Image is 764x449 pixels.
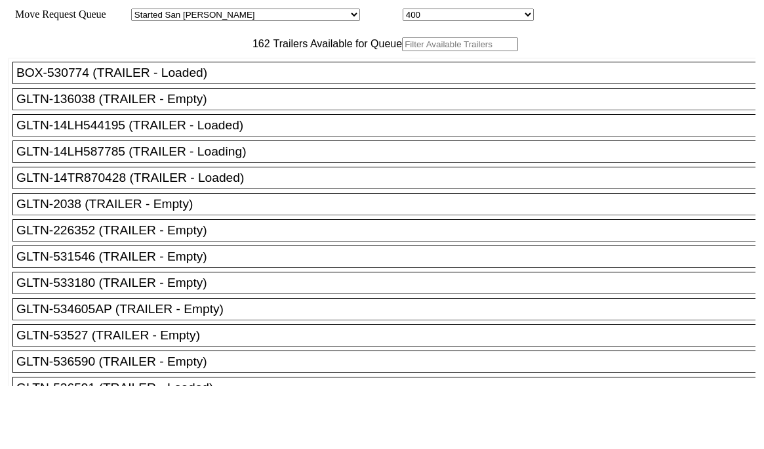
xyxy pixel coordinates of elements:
[16,197,763,211] div: GLTN-2038 (TRAILER - Empty)
[16,381,763,395] div: GLTN-536591 (TRAILER - Loaded)
[402,37,518,51] input: Filter Available Trailers
[270,38,403,49] span: Trailers Available for Queue
[16,118,763,133] div: GLTN-14LH544195 (TRAILER - Loaded)
[16,249,763,264] div: GLTN-531546 (TRAILER - Empty)
[363,9,400,20] span: Location
[16,223,763,238] div: GLTN-226352 (TRAILER - Empty)
[16,328,763,343] div: GLTN-53527 (TRAILER - Empty)
[16,302,763,316] div: GLTN-534605AP (TRAILER - Empty)
[16,92,763,106] div: GLTN-136038 (TRAILER - Empty)
[246,38,270,49] span: 162
[16,144,763,159] div: GLTN-14LH587785 (TRAILER - Loading)
[9,9,106,20] span: Move Request Queue
[16,354,763,369] div: GLTN-536590 (TRAILER - Empty)
[16,171,763,185] div: GLTN-14TR870428 (TRAILER - Loaded)
[16,66,763,80] div: BOX-530774 (TRAILER - Loaded)
[108,9,129,20] span: Area
[16,276,763,290] div: GLTN-533180 (TRAILER - Empty)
